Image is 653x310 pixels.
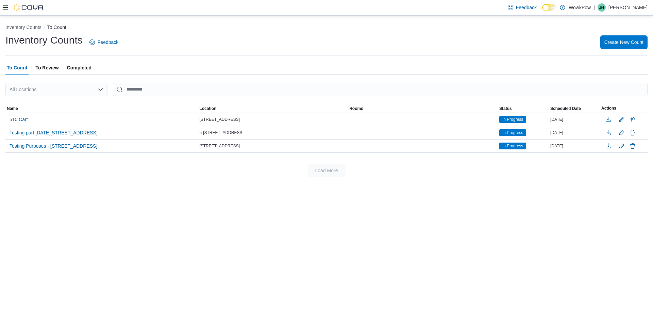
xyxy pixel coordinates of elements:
span: To Review [35,61,58,75]
span: In Progress [499,143,526,149]
button: Edit count details [618,114,626,125]
span: Name [7,106,18,111]
button: Load More [307,164,346,177]
span: Completed [67,61,91,75]
div: [DATE] [549,142,600,150]
span: In Progress [499,129,526,136]
span: 5-[STREET_ADDRESS] [199,130,243,135]
span: Location [199,106,216,111]
input: Dark Mode [542,4,556,11]
button: Name [5,104,198,113]
button: Inventory Counts [5,25,41,30]
span: Scheduled Date [550,106,581,111]
button: Edit count details [618,141,626,151]
a: Feedback [505,1,539,14]
button: Edit count details [618,128,626,138]
span: Testing part [DATE][STREET_ADDRESS] [10,129,98,136]
span: [STREET_ADDRESS] [199,143,240,149]
span: Status [499,106,512,111]
span: Feedback [98,39,118,46]
button: To Count [47,25,66,30]
button: Delete [629,142,637,150]
img: Cova [14,4,44,11]
input: This is a search bar. After typing your query, hit enter to filter the results lower in the page. [113,83,648,96]
span: JH [599,3,604,12]
button: Open list of options [98,87,103,92]
button: Location [198,104,348,113]
button: 510 Cart [7,114,31,125]
span: Actions [601,105,616,111]
span: To Count [7,61,27,75]
span: In Progress [502,116,523,123]
p: | [593,3,595,12]
span: In Progress [502,143,523,149]
button: Delete [629,115,637,124]
div: [DATE] [549,129,600,137]
p: WowkPow [569,3,591,12]
span: 510 Cart [10,116,28,123]
button: Testing part [DATE][STREET_ADDRESS] [7,128,100,138]
span: Testing Purposes - [STREET_ADDRESS] [10,143,97,149]
nav: An example of EuiBreadcrumbs [5,24,648,32]
span: Load More [315,167,338,174]
p: [PERSON_NAME] [608,3,648,12]
span: In Progress [499,116,526,123]
button: Delete [629,129,637,137]
span: Rooms [349,106,363,111]
span: Create New Count [604,39,643,46]
div: [DATE] [549,115,600,124]
span: Feedback [516,4,537,11]
button: Rooms [348,104,498,113]
button: Scheduled Date [549,104,600,113]
span: [STREET_ADDRESS] [199,117,240,122]
a: Feedback [87,35,121,49]
button: Create New Count [600,35,648,49]
div: Jenny Hart [598,3,606,12]
span: In Progress [502,130,523,136]
button: Testing Purposes - [STREET_ADDRESS] [7,141,100,151]
button: Status [498,104,549,113]
h1: Inventory Counts [5,33,83,47]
